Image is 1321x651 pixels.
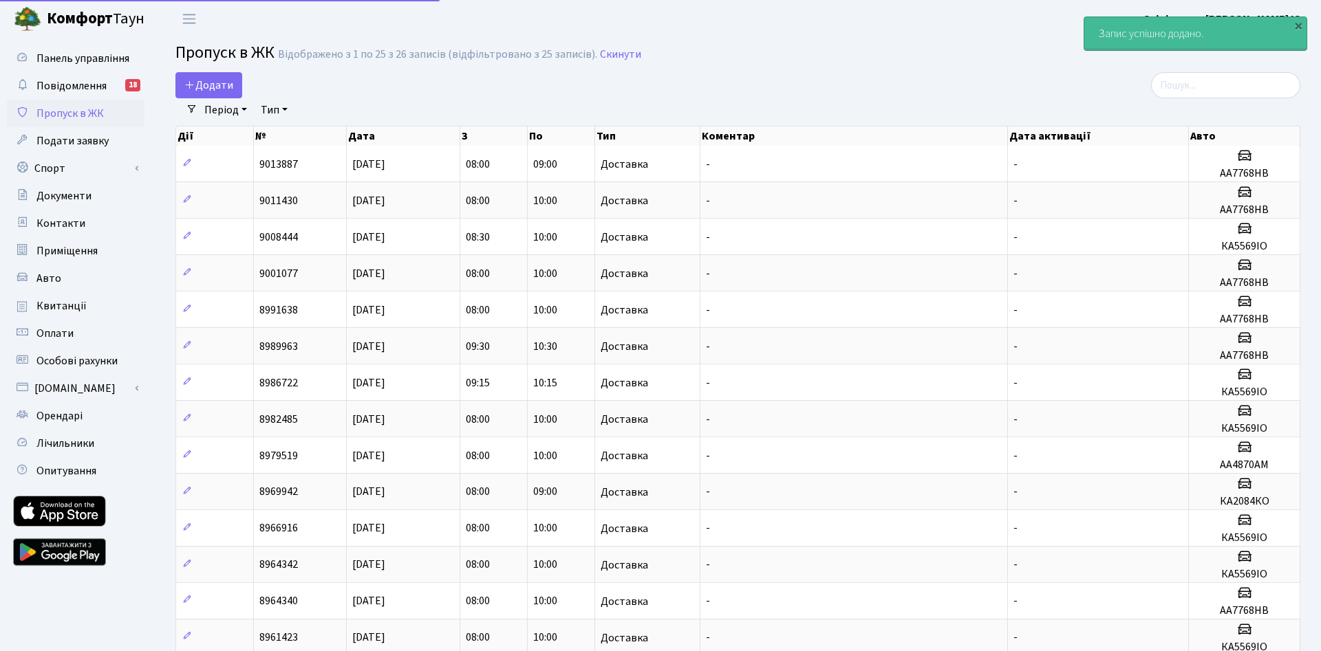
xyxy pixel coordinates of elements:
span: - [706,594,710,609]
span: [DATE] [352,266,385,281]
span: Пропуск в ЖК [175,41,275,65]
span: - [706,412,710,427]
span: - [1013,157,1018,172]
a: Особові рахунки [7,347,144,375]
span: Авто [36,271,61,286]
span: - [1013,266,1018,281]
h5: КА5569IO [1194,531,1294,544]
span: Пропуск в ЖК [36,106,104,121]
span: 10:00 [533,521,557,536]
span: Повідомлення [36,78,107,93]
span: 08:30 [466,230,490,245]
th: Дата [347,126,460,146]
span: 10:00 [533,230,557,245]
span: - [1013,302,1018,318]
span: Квитанції [36,298,87,313]
a: Квитанції [7,292,144,320]
span: Доставка [601,523,648,534]
a: Подати заявку [7,127,144,155]
span: Панель управління [36,51,129,66]
span: Орендарі [36,408,83,423]
a: Додати [175,72,242,98]
span: 09:15 [466,375,490,390]
span: 8991638 [259,302,298,318]
span: [DATE] [352,630,385,646]
div: Відображено з 1 по 25 з 26 записів (відфільтровано з 25 записів). [278,48,597,61]
h5: КА5569ІО [1194,240,1294,253]
span: 9008444 [259,230,298,245]
span: 08:00 [466,594,490,609]
th: Дата активації [1008,126,1189,146]
span: - [1013,375,1018,390]
span: - [706,266,710,281]
div: 18 [125,79,140,91]
a: Скинути [600,48,641,61]
span: Оплати [36,326,74,341]
span: - [706,302,710,318]
div: Запис успішно додано. [1084,17,1307,50]
a: Орендарі [7,402,144,430]
span: - [706,558,710,573]
span: Доставка [601,268,648,279]
span: [DATE] [352,485,385,500]
a: Оплати [7,320,144,347]
span: - [706,448,710,463]
h5: АА7768НВ [1194,276,1294,289]
span: 8961423 [259,630,298,646]
span: [DATE] [352,375,385,390]
a: Авто [7,265,144,292]
th: № [254,126,347,146]
span: 08:00 [466,157,490,172]
th: Коментар [700,126,1008,146]
a: Контакти [7,210,144,237]
span: Доставка [601,341,648,352]
h5: AA7768НВ [1194,203,1294,217]
span: 8979519 [259,448,298,463]
input: Пошук... [1151,72,1300,98]
a: Приміщення [7,237,144,265]
span: 8966916 [259,521,298,536]
span: 08:00 [466,448,490,463]
h5: КА5569ІО [1194,386,1294,399]
span: Доставка [601,414,648,425]
a: Спорт [7,155,144,182]
th: Тип [595,126,700,146]
img: logo.png [14,5,41,33]
span: 8989963 [259,339,298,354]
th: Дії [176,126,254,146]
span: Доставка [601,596,648,607]
span: 10:00 [533,302,557,318]
th: По [528,126,595,146]
span: - [1013,485,1018,500]
a: Панель управління [7,45,144,72]
span: Доставка [601,560,648,571]
span: 8964340 [259,594,298,609]
span: [DATE] [352,230,385,245]
h5: КА5569ІО [1194,568,1294,581]
button: Переключити навігацію [172,8,206,30]
span: 08:00 [466,521,490,536]
span: [DATE] [352,521,385,536]
span: Приміщення [36,243,98,258]
span: 08:00 [466,485,490,500]
h5: АА7768НВ [1194,167,1294,180]
span: 09:00 [533,485,557,500]
span: Документи [36,188,92,203]
span: Доставка [601,159,648,170]
span: 08:00 [466,630,490,646]
a: Період [199,98,253,122]
span: Доставка [601,232,648,243]
span: - [706,630,710,646]
span: 10:00 [533,630,557,646]
span: [DATE] [352,302,385,318]
span: 10:30 [533,339,557,354]
span: Особові рахунки [36,353,118,368]
span: - [706,193,710,208]
span: - [706,485,710,500]
span: [DATE] [352,157,385,172]
a: Повідомлення18 [7,72,144,100]
h5: КА5569ІО [1194,422,1294,435]
span: Доставка [601,450,648,461]
span: 8982485 [259,412,298,427]
span: - [706,521,710,536]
